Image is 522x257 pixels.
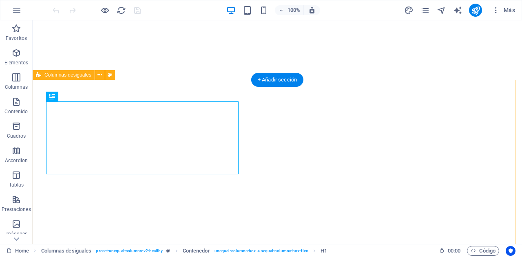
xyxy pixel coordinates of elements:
button: 100% [275,5,304,15]
span: Código [471,246,495,256]
button: navigator [436,5,446,15]
p: Favoritos [6,35,27,42]
span: . preset-unequal-columns-v2-healthy [95,246,163,256]
span: : [453,248,455,254]
span: Haz clic para seleccionar y doble clic para editar [183,246,210,256]
a: Haz clic para cancelar la selección y doble clic para abrir páginas [7,246,29,256]
button: design [404,5,414,15]
i: Este elemento es un preajuste personalizable [166,248,170,253]
i: Al redimensionar, ajustar el nivel de zoom automáticamente para ajustarse al dispositivo elegido. [308,7,316,14]
p: Accordion [5,157,28,164]
button: reload [116,5,126,15]
button: publish [469,4,482,17]
h6: 100% [287,5,300,15]
i: Páginas (Ctrl+Alt+S) [420,6,430,15]
p: Elementos [4,59,28,66]
h6: Tiempo de la sesión [439,246,461,256]
p: Contenido [4,108,28,115]
p: Imágenes [5,231,27,237]
span: Haz clic para seleccionar y doble clic para editar [41,246,92,256]
i: Volver a cargar página [117,6,126,15]
button: Más [489,4,518,17]
button: Usercentrics [506,246,515,256]
span: Haz clic para seleccionar y doble clic para editar [321,246,327,256]
span: Columnas desiguales [44,72,91,77]
span: Más [492,6,515,14]
div: + Añadir sección [251,73,303,87]
button: text_generator [453,5,462,15]
button: pages [420,5,430,15]
p: Tablas [9,182,24,188]
i: Diseño (Ctrl+Alt+Y) [404,6,414,15]
p: Prestaciones [2,206,31,213]
button: Haz clic para salir del modo de previsualización y seguir editando [100,5,110,15]
nav: breadcrumb [41,246,327,256]
i: Navegador [437,6,446,15]
i: Publicar [471,6,480,15]
p: Columnas [5,84,28,90]
p: Cuadros [7,133,26,139]
button: Código [467,246,499,256]
span: 00 00 [448,246,460,256]
span: . unequal-columns-box .unequal-columns-box-flex [213,246,308,256]
i: AI Writer [453,6,462,15]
